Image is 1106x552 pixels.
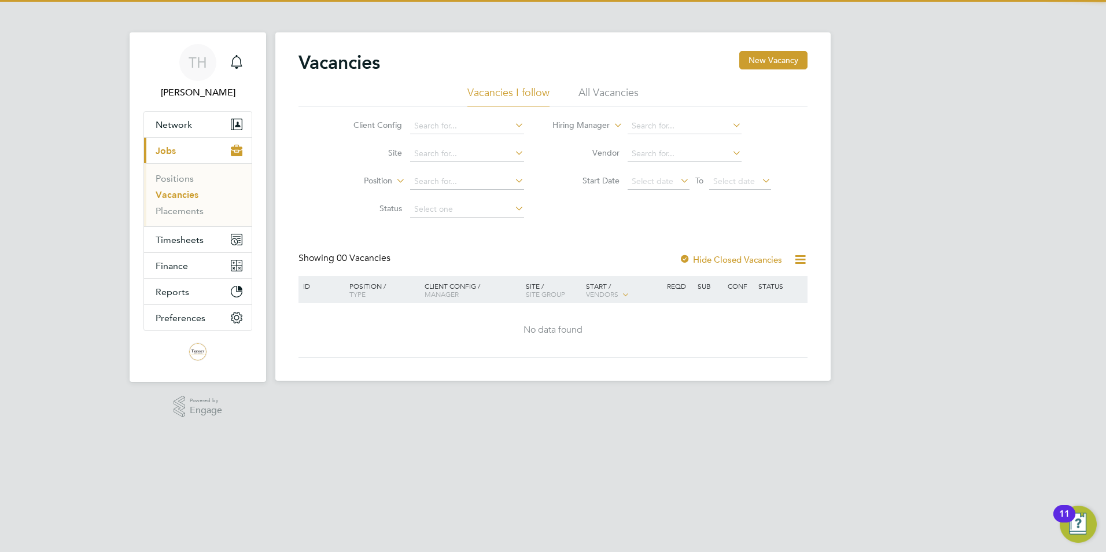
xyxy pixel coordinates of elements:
span: Finance [156,260,188,271]
div: Jobs [144,163,252,226]
label: Client Config [336,120,402,130]
a: Go to home page [143,343,252,361]
a: Vacancies [156,189,198,200]
button: Jobs [144,138,252,163]
img: trevettgroup-logo-retina.png [189,343,207,361]
span: Site Group [526,289,565,299]
input: Search for... [628,146,742,162]
label: Hiring Manager [543,120,610,131]
span: Network [156,119,192,130]
input: Search for... [410,146,524,162]
a: Powered byEngage [174,396,223,418]
button: Network [144,112,252,137]
li: All Vacancies [578,86,639,106]
span: Select date [632,176,673,186]
div: No data found [300,324,806,336]
li: Vacancies I follow [467,86,550,106]
div: Site / [523,276,584,304]
a: Positions [156,173,194,184]
div: ID [300,276,341,296]
a: TH[PERSON_NAME] [143,44,252,100]
button: Open Resource Center, 11 new notifications [1060,506,1097,543]
span: Tommy Hunt [143,86,252,100]
span: Vendors [586,289,618,299]
label: Start Date [553,175,620,186]
span: Type [349,289,366,299]
input: Search for... [628,118,742,134]
label: Hide Closed Vacancies [679,254,782,265]
div: Position / [341,276,422,304]
nav: Main navigation [130,32,266,382]
span: TH [189,55,207,70]
button: Timesheets [144,227,252,252]
div: Conf [725,276,755,296]
div: Start / [583,276,664,305]
span: To [692,173,707,188]
input: Search for... [410,174,524,190]
div: Sub [695,276,725,296]
a: Placements [156,205,204,216]
button: Preferences [144,305,252,330]
span: Select date [713,176,755,186]
label: Position [326,175,392,187]
span: Preferences [156,312,205,323]
button: Finance [144,253,252,278]
span: Manager [425,289,459,299]
h2: Vacancies [298,51,380,74]
div: Client Config / [422,276,523,304]
button: Reports [144,279,252,304]
button: New Vacancy [739,51,808,69]
div: Reqd [664,276,694,296]
span: 00 Vacancies [337,252,390,264]
label: Site [336,148,402,158]
span: Reports [156,286,189,297]
span: Timesheets [156,234,204,245]
span: Jobs [156,145,176,156]
label: Status [336,203,402,214]
div: 11 [1059,514,1070,529]
div: Showing [298,252,393,264]
div: Status [755,276,806,296]
span: Engage [190,406,222,415]
input: Search for... [410,118,524,134]
label: Vendor [553,148,620,158]
input: Select one [410,201,524,218]
span: Powered by [190,396,222,406]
